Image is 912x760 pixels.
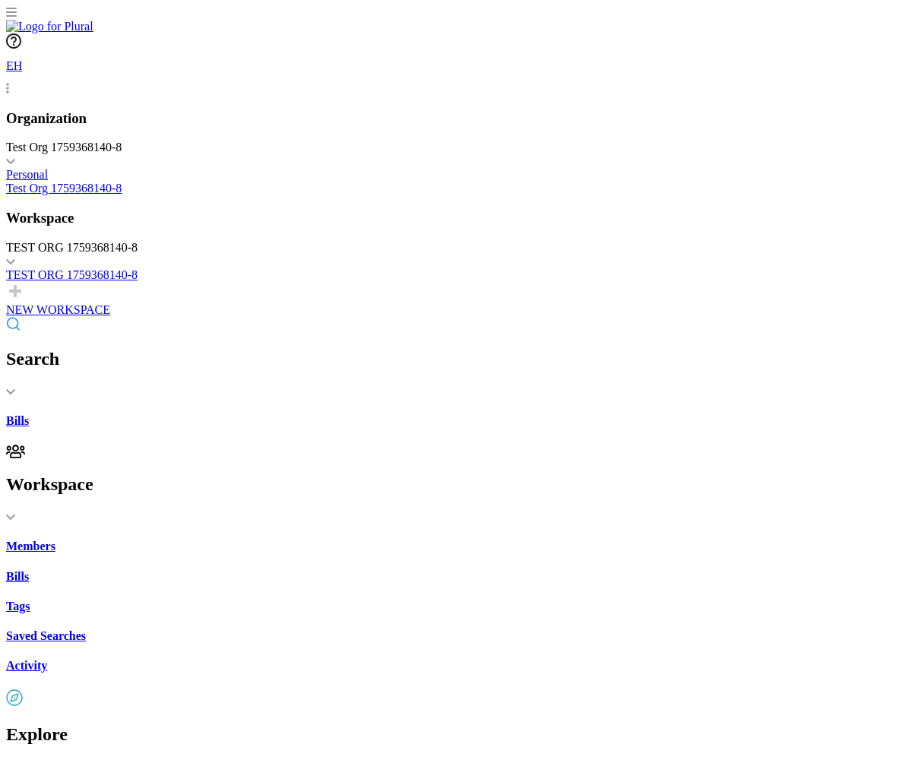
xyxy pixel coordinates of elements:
a: Bills [6,570,906,584]
img: Logo for Plural [6,20,93,33]
div: EH [6,52,36,82]
a: Members [6,540,906,553]
div: TEST ORG 1759368140-8 [6,241,906,255]
a: Saved Searches [6,629,906,643]
h3: Workspace [6,210,906,226]
a: Activity [6,659,906,673]
a: Personal [6,168,906,182]
a: Test Org 1759368140-8 [6,182,906,195]
a: Bills [6,414,906,428]
h2: Search [6,349,906,369]
a: NEW WORKSPACE [6,282,906,317]
a: EH [6,52,906,95]
h2: Workspace [6,474,906,495]
div: NEW WORKSPACE [6,303,906,317]
h3: Organization [6,110,906,127]
a: Tags [6,600,906,613]
div: Test Org 1759368140-8 [6,141,906,154]
a: TEST ORG 1759368140-8 [6,268,906,282]
h2: Explore [6,724,906,745]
